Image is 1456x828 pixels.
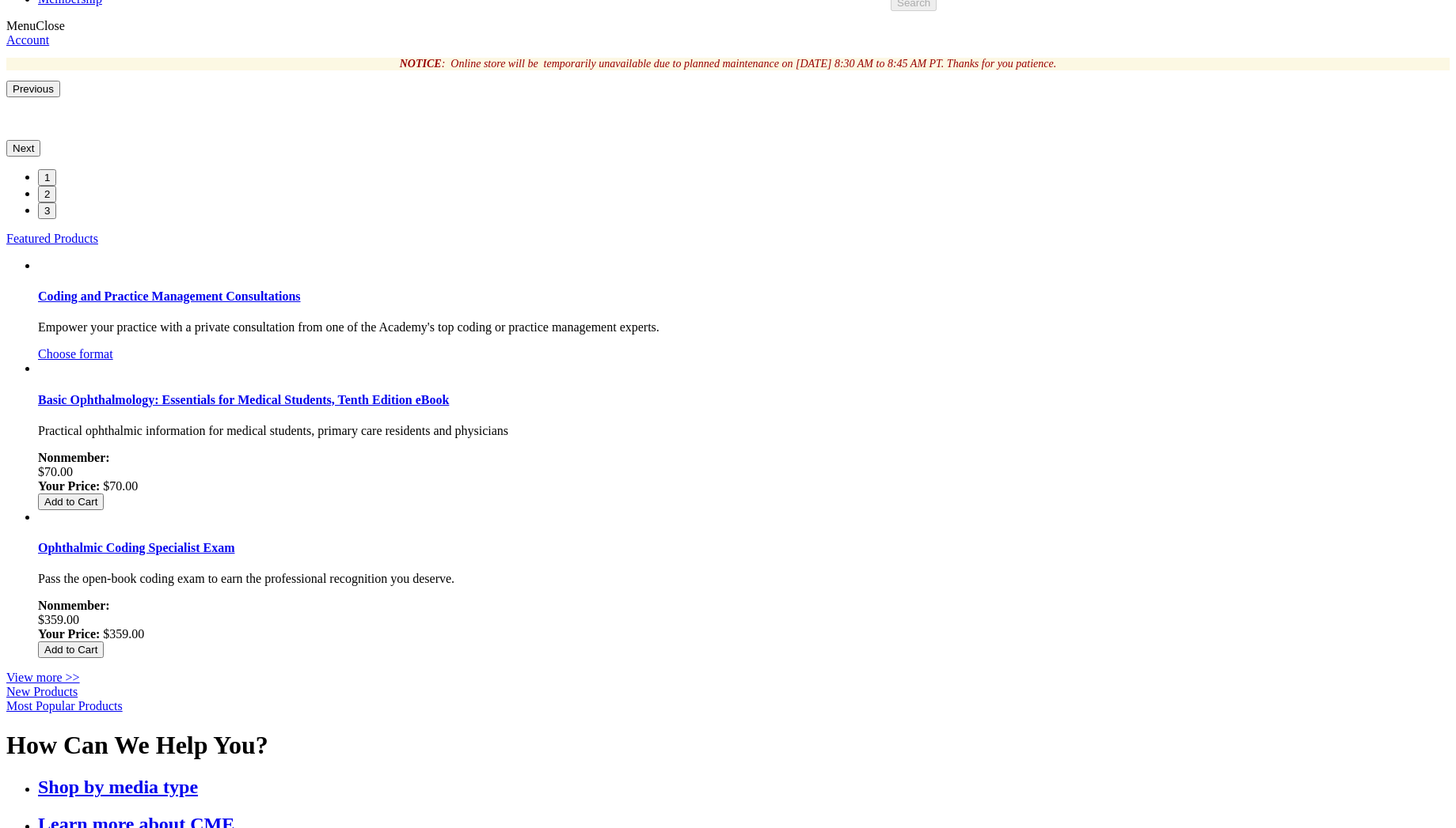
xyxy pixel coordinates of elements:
p: Practical ophthalmic information for medical students, primary care residents and physicians [38,424,1450,438]
a: Ophthalmic Coding Specialist Exam [38,541,234,554]
strong: NOTICE [400,58,442,70]
span: $70.00 [38,465,73,478]
span: $359.00 [38,613,79,626]
button: Previous [6,81,60,97]
button: 3 of 3 [38,202,56,219]
button: Next [6,140,40,157]
a: Coding and Practice Management Consultations [38,289,301,303]
span: $359.00 [103,627,144,641]
a: Shop by media type [38,777,198,797]
p: Pass the open-book coding exam to earn the professional recognition you deserve. [38,572,1450,586]
button: Add to Cart [38,641,104,658]
a: Most Popular Products [6,699,123,713]
span: Add to Cart [44,496,97,508]
button: Add to Cart [38,493,104,510]
strong: Nonmember: [38,451,110,464]
p: Empower your practice with a private consultation from one of the Academy's top coding or practic... [38,320,1450,335]
strong: Your Price: [38,627,100,641]
a: Choose format [38,347,113,361]
a: Featured Products [6,232,98,245]
button: 2 of 3 [38,186,56,202]
h1: How Can We Help You? [6,731,1450,760]
strong: Your Price: [38,479,100,493]
span: Menu [6,19,36,32]
span: $70.00 [103,479,138,493]
a: New Products [6,685,78,698]
span: Add to Cart [44,644,97,656]
a: Basic Ophthalmology: Essentials for Medical Students, Tenth Edition eBook [38,393,449,406]
em: : Online store will be temporarily unavailable due to planned maintenance on [DATE] 8:30 AM to 8:... [400,58,1057,70]
strong: Nonmember: [38,599,110,612]
button: 1 of 3 [38,169,56,186]
span: Close [36,19,64,32]
a: View more >> [6,671,80,684]
a: Account [6,33,49,47]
